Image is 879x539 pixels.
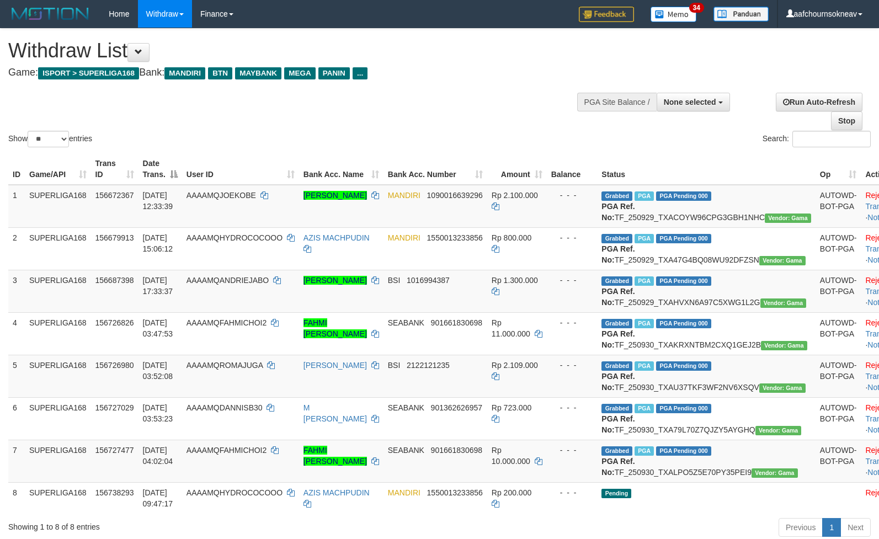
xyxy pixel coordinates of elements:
[187,318,267,327] span: AAAAMQFAHMICHOI2
[759,383,806,393] span: Vendor URL: https://trx31.1velocity.biz
[635,361,654,371] span: Marked by aafromsomean
[284,67,316,79] span: MEGA
[816,270,861,312] td: AUTOWD-BOT-PGA
[601,276,632,286] span: Grabbed
[187,403,263,412] span: AAAAMQDANNISB30
[143,233,173,253] span: [DATE] 15:06:12
[303,233,370,242] a: AZIS MACHPUDIN
[635,404,654,413] span: Marked by aafandaneth
[840,518,871,537] a: Next
[187,488,283,497] span: AAAAMQHYDROCOCOOO
[551,190,593,201] div: - - -
[95,191,134,200] span: 156672367
[187,361,263,370] span: AAAAMQROMAJUGA
[25,355,91,397] td: SUPERLIGA168
[551,275,593,286] div: - - -
[182,153,299,185] th: User ID: activate to sort column ascending
[8,270,25,312] td: 3
[601,361,632,371] span: Grabbed
[388,361,401,370] span: BSI
[779,518,823,537] a: Previous
[755,426,802,435] span: Vendor URL: https://trx31.1velocity.biz
[8,185,25,228] td: 1
[388,318,424,327] span: SEABANK
[95,276,134,285] span: 156687398
[138,153,182,185] th: Date Trans.: activate to sort column descending
[299,153,383,185] th: Bank Acc. Name: activate to sort column ascending
[601,457,635,477] b: PGA Ref. No:
[388,403,424,412] span: SEABANK
[353,67,367,79] span: ...
[601,489,631,498] span: Pending
[187,446,267,455] span: AAAAMQFAHMICHOI2
[597,312,815,355] td: TF_250930_TXAKRXNTBM2CXQ1GEJ2B
[25,227,91,270] td: SUPERLIGA168
[656,404,711,413] span: PGA Pending
[822,518,841,537] a: 1
[551,317,593,328] div: - - -
[551,402,593,413] div: - - -
[8,131,92,147] label: Show entries
[8,397,25,440] td: 6
[427,488,483,497] span: Copy 1550013233856 to clipboard
[601,202,635,222] b: PGA Ref. No:
[303,191,367,200] a: [PERSON_NAME]
[143,488,173,508] span: [DATE] 09:47:17
[383,153,487,185] th: Bank Acc. Number: activate to sort column ascending
[816,312,861,355] td: AUTOWD-BOT-PGA
[635,446,654,456] span: Marked by aafandaneth
[492,318,530,338] span: Rp 11.000.000
[25,482,91,514] td: SUPERLIGA168
[95,361,134,370] span: 156726980
[816,153,861,185] th: Op: activate to sort column ascending
[164,67,205,79] span: MANDIRI
[657,93,730,111] button: None selected
[388,488,420,497] span: MANDIRI
[8,355,25,397] td: 5
[492,403,531,412] span: Rp 723.000
[713,7,769,22] img: panduan.png
[187,191,256,200] span: AAAAMQJOEKOBE
[143,318,173,338] span: [DATE] 03:47:53
[601,244,635,264] b: PGA Ref. No:
[601,191,632,201] span: Grabbed
[601,372,635,392] b: PGA Ref. No:
[143,361,173,381] span: [DATE] 03:52:08
[492,488,531,497] span: Rp 200.000
[816,397,861,440] td: AUTOWD-BOT-PGA
[601,329,635,349] b: PGA Ref. No:
[143,446,173,466] span: [DATE] 04:02:04
[761,341,807,350] span: Vendor URL: https://trx31.1velocity.biz
[831,111,862,130] a: Stop
[597,153,815,185] th: Status
[95,488,134,497] span: 156738293
[656,319,711,328] span: PGA Pending
[388,233,420,242] span: MANDIRI
[635,276,654,286] span: Marked by aafsoycanthlai
[816,227,861,270] td: AUTOWD-BOT-PGA
[601,234,632,243] span: Grabbed
[25,397,91,440] td: SUPERLIGA168
[407,276,450,285] span: Copy 1016994387 to clipboard
[431,446,482,455] span: Copy 901661830698 to clipboard
[431,403,482,412] span: Copy 901362626957 to clipboard
[388,191,420,200] span: MANDIRI
[95,233,134,242] span: 156679913
[776,93,862,111] a: Run Auto-Refresh
[656,234,711,243] span: PGA Pending
[492,446,530,466] span: Rp 10.000.000
[187,233,283,242] span: AAAAMQHYDROCOCOOO
[8,482,25,514] td: 8
[25,440,91,482] td: SUPERLIGA168
[8,153,25,185] th: ID
[407,361,450,370] span: Copy 2122121235 to clipboard
[487,153,547,185] th: Amount: activate to sort column ascending
[577,93,657,111] div: PGA Site Balance /
[656,276,711,286] span: PGA Pending
[635,234,654,243] span: Marked by aafsengchandara
[318,67,350,79] span: PANIN
[187,276,269,285] span: AAAAMQANDRIEJABO
[656,446,711,456] span: PGA Pending
[303,361,367,370] a: [PERSON_NAME]
[579,7,634,22] img: Feedback.jpg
